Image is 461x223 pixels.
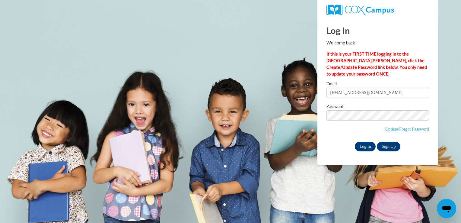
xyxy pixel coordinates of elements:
[326,5,429,15] a: COX Campus
[326,5,394,15] img: COX Campus
[355,142,376,151] input: Log In
[326,24,429,37] h1: Log In
[385,127,429,131] a: Update/Forgot Password
[326,51,427,76] strong: If this is your FIRST TIME logging in to the [GEOGRAPHIC_DATA][PERSON_NAME], click the Create/Upd...
[326,82,429,88] label: Email
[326,40,429,46] p: Welcome back!
[326,104,429,110] label: Password
[437,199,456,218] iframe: Button to launch messaging window
[377,142,400,151] a: Sign Up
